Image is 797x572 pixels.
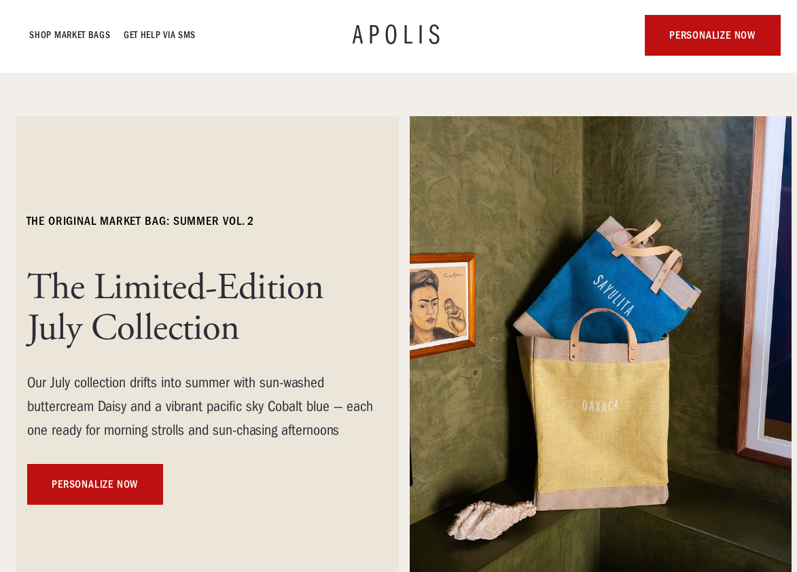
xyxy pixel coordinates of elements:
[27,371,380,442] div: Our July collection drifts into summer with sun-washed buttercream Daisy and a vibrant pacific sk...
[353,22,445,49] a: APOLIS
[27,213,254,230] h6: the original market bag: summer vol. 2
[124,27,196,43] a: GET HELP VIA SMS
[27,268,380,349] h1: The Limited-Edition July Collection
[30,27,111,43] a: Shop Market bags
[27,464,163,505] a: PERSONALIZE NOW
[645,15,781,56] a: PERSONALIZE NOW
